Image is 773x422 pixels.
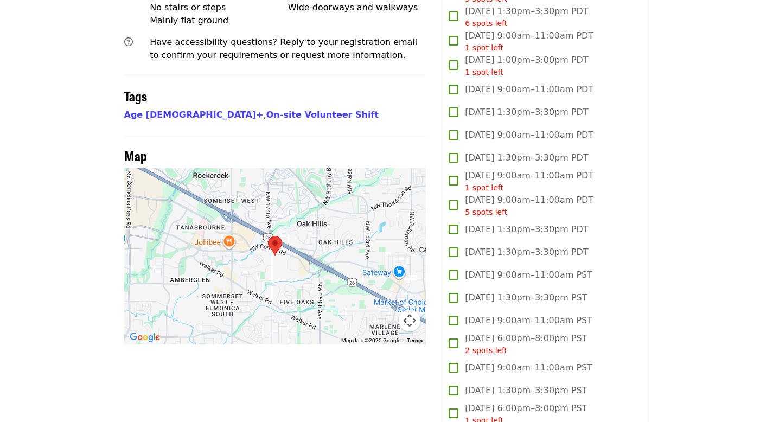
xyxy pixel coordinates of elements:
span: 2 spots left [465,346,507,355]
span: [DATE] 9:00am–11:00am PDT [465,169,593,194]
span: 1 spot left [465,43,503,52]
span: [DATE] 9:00am–11:00am PST [465,268,592,282]
a: Age [DEMOGRAPHIC_DATA]+ [124,110,264,120]
span: 5 spots left [465,208,507,216]
span: [DATE] 1:30pm–3:30pm PDT [465,5,588,29]
span: , [124,110,266,120]
a: Terms (opens in new tab) [407,337,423,343]
div: No stairs or steps [150,1,288,14]
span: [DATE] 1:30pm–3:30pm PDT [465,223,588,236]
span: 1 spot left [465,183,503,192]
span: [DATE] 1:30pm–3:30pm PDT [465,106,588,119]
span: Have accessibility questions? Reply to your registration email to confirm your requirements or re... [150,37,417,60]
span: [DATE] 1:30pm–3:30pm PDT [465,246,588,259]
span: 6 spots left [465,19,507,28]
div: Mainly flat ground [150,14,288,27]
span: Map data ©2025 Google [341,337,400,343]
span: [DATE] 1:30pm–3:30pm PST [465,291,587,304]
button: Map camera controls [399,310,420,331]
span: [DATE] 9:00am–11:00am PST [465,361,592,374]
div: Wide doorways and walkways [288,1,426,14]
span: 1 spot left [465,68,503,76]
span: [DATE] 9:00am–11:00am PDT [465,129,593,142]
span: [DATE] 9:00am–11:00am PDT [465,194,593,218]
span: [DATE] 9:00am–11:00am PST [465,314,592,327]
span: Map [124,146,147,165]
a: On-site Volunteer Shift [266,110,379,120]
a: Open this area in Google Maps (opens a new window) [127,330,163,344]
i: question-circle icon [124,37,133,47]
span: [DATE] 1:30pm–3:30pm PDT [465,151,588,164]
span: [DATE] 9:00am–11:00am PDT [465,83,593,96]
span: [DATE] 6:00pm–8:00pm PST [465,332,587,356]
span: [DATE] 9:00am–11:00am PDT [465,29,593,54]
span: Tags [124,86,147,105]
img: Google [127,330,163,344]
span: [DATE] 1:30pm–3:30pm PST [465,384,587,397]
span: [DATE] 1:00pm–3:00pm PDT [465,54,588,78]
